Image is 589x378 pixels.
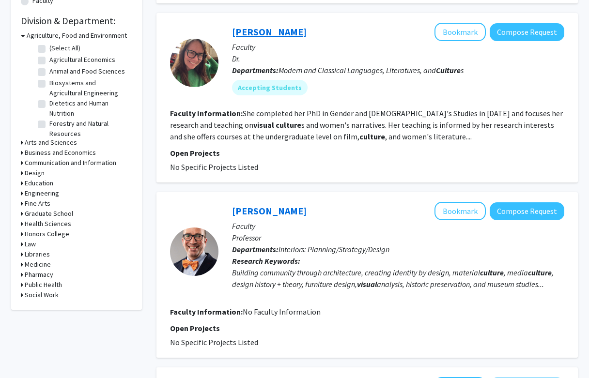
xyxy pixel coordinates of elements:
[434,202,486,220] button: Add Patrick Lucas to Bookmarks
[232,244,279,254] b: Departments:
[276,120,301,130] b: culture
[25,198,50,209] h3: Fine Arts
[25,158,116,168] h3: Communication and Information
[232,256,300,266] b: Research Keywords:
[480,268,504,277] b: culture
[25,239,36,249] h3: Law
[170,337,258,347] span: No Specific Projects Listed
[25,249,50,259] h3: Libraries
[25,219,71,229] h3: Health Sciences
[170,322,564,334] p: Open Projects
[27,30,127,41] h3: Agriculture, Food and Environment
[279,65,464,75] span: Modern and Classical Languages, Literatures, and s
[232,41,564,53] p: Faculty
[232,53,564,64] p: Dr.
[25,188,59,198] h3: Engineering
[232,26,307,38] a: [PERSON_NAME]
[359,132,385,141] b: culture
[49,78,130,98] label: Biosystems and Agricultural Engineering
[232,80,308,95] mat-chip: Accepting Students
[25,168,45,178] h3: Design
[25,290,59,300] h3: Social Work
[25,137,77,148] h3: Arts and Sciences
[490,23,564,41] button: Compose Request to Jeorg Sauer
[253,120,274,130] b: visual
[25,148,96,158] h3: Business and Economics
[49,119,130,139] label: Forestry and Natural Resources
[49,98,130,119] label: Dietetics and Human Nutrition
[434,23,486,41] button: Add Jeorg Sauer to Bookmarks
[49,55,115,65] label: Agricultural Economics
[232,220,564,232] p: Faculty
[170,307,243,317] b: Faculty Information:
[25,209,73,219] h3: Graduate School
[25,259,51,270] h3: Medicine
[25,270,53,280] h3: Pharmacy
[170,162,258,172] span: No Specific Projects Listed
[49,66,125,76] label: Animal and Food Sciences
[528,268,552,277] b: culture
[232,65,279,75] b: Departments:
[279,244,389,254] span: Interiors: Planning/Strategy/Design
[232,205,307,217] a: [PERSON_NAME]
[170,108,563,141] fg-read-more: She completed her PhD in Gender and [DEMOGRAPHIC_DATA]'s Studies in [DATE] and focuses her resear...
[7,334,41,371] iframe: Chat
[170,108,243,118] b: Faculty Information:
[436,65,461,75] b: Culture
[357,279,377,289] b: visual
[49,43,80,53] label: (Select All)
[25,178,53,188] h3: Education
[21,15,132,27] h2: Division & Department:
[170,147,564,159] p: Open Projects
[232,267,564,290] div: Building community through architecture, creating identity by design, material , media , design h...
[25,229,69,239] h3: Honors College
[243,307,321,317] span: No Faculty Information
[490,202,564,220] button: Compose Request to Patrick Lucas
[232,232,564,243] p: Professor
[25,280,62,290] h3: Public Health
